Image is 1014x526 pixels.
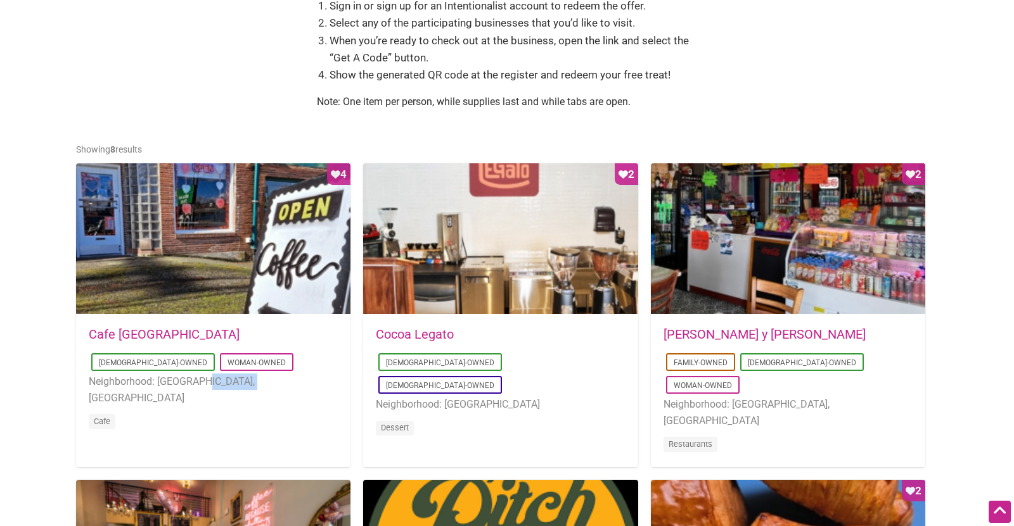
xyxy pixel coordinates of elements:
a: Woman-Owned [674,381,732,390]
a: Cafe [GEOGRAPHIC_DATA] [89,327,240,342]
li: Neighborhood: [GEOGRAPHIC_DATA], [GEOGRAPHIC_DATA] [89,373,338,406]
div: Scroll Back to Top [989,501,1011,523]
a: Cafe [94,416,110,426]
li: When you’re ready to check out at the business, open the link and select the “Get A Code” button. [330,32,697,66]
a: [PERSON_NAME] y [PERSON_NAME] [664,327,866,342]
p: Note: One item per person, while supplies last and while tabs are open. [317,94,697,110]
span: Showing results [76,144,142,154]
li: Show the generated QR code at the register and redeem your free treat! [330,66,697,84]
a: Woman-Owned [228,358,286,367]
a: [DEMOGRAPHIC_DATA]-Owned [748,358,856,367]
a: Cocoa Legato [376,327,454,342]
a: [DEMOGRAPHIC_DATA]-Owned [386,358,494,367]
a: [DEMOGRAPHIC_DATA]-Owned [99,358,207,367]
li: Neighborhood: [GEOGRAPHIC_DATA] [376,396,625,413]
b: 8 [110,144,115,154]
a: Restaurants [669,439,712,449]
a: [DEMOGRAPHIC_DATA]-Owned [386,381,494,390]
a: Dessert [381,423,409,432]
a: Family-Owned [674,358,728,367]
li: Select any of the participating businesses that you’d like to visit. [330,15,697,32]
li: Neighborhood: [GEOGRAPHIC_DATA], [GEOGRAPHIC_DATA] [664,396,913,429]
